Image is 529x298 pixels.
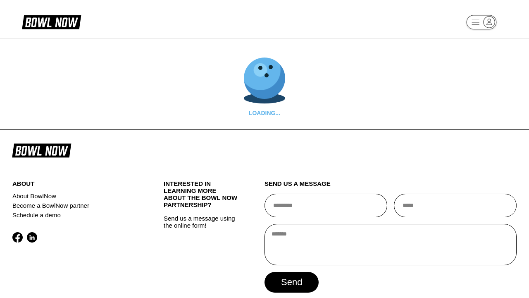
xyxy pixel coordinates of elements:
div: LOADING... [244,110,285,116]
div: send us a message [264,180,517,194]
a: Become a BowlNow partner [12,201,138,210]
div: about [12,180,138,191]
a: Schedule a demo [12,210,138,220]
a: About BowlNow [12,191,138,201]
button: send [264,272,319,293]
div: INTERESTED IN LEARNING MORE ABOUT THE BOWL NOW PARTNERSHIP? [164,180,239,215]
